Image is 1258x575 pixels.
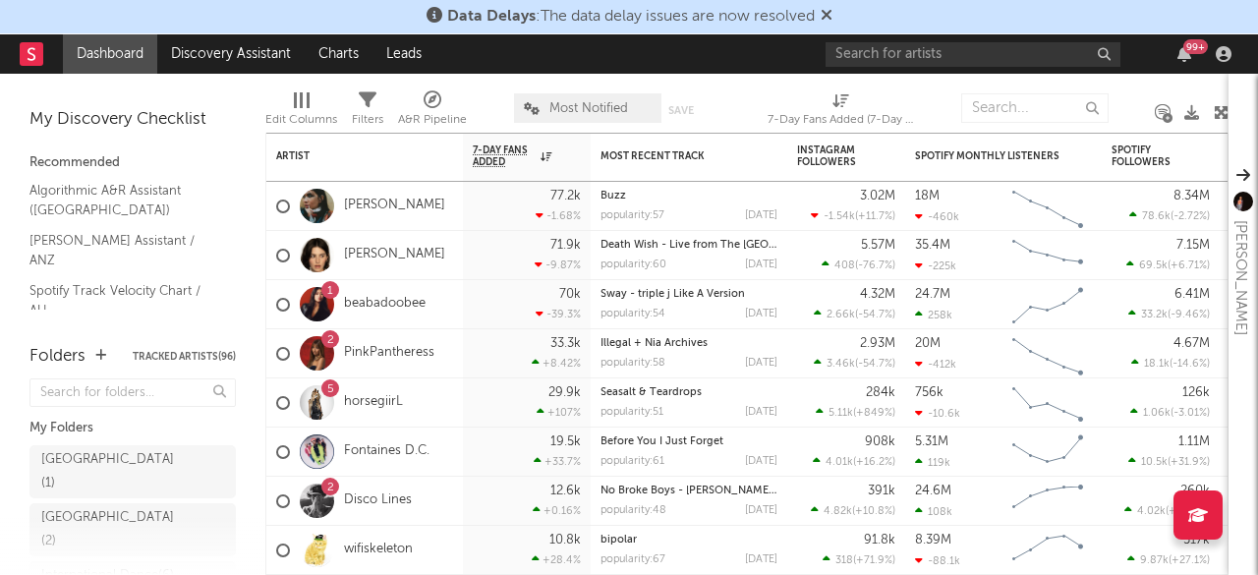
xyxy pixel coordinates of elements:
div: [DATE] [745,456,777,467]
div: Most Recent Track [600,150,748,162]
div: ( ) [822,259,895,271]
span: 3.46k [827,359,855,370]
span: 4.02k [1137,506,1166,517]
span: +71.9 % [856,555,892,566]
span: 10.5k [1141,457,1168,468]
div: -10.6k [915,407,960,420]
a: Leads [372,34,435,74]
span: +6.71 % [1171,260,1207,271]
div: Spotify Followers [1112,144,1180,168]
div: [DATE] [745,210,777,221]
button: 99+ [1177,46,1191,62]
div: [GEOGRAPHIC_DATA] ( 1 ) [41,448,180,495]
div: 6.41M [1174,288,1210,301]
div: Recommended [29,151,236,175]
div: +8.42 % [532,357,581,370]
svg: Chart title [1003,329,1092,378]
div: 24.7M [915,288,950,301]
div: [PERSON_NAME] [1229,220,1252,335]
div: popularity: 60 [600,259,666,270]
a: bipolar [600,535,637,546]
span: 4.01k [826,457,853,468]
div: -412k [915,358,956,371]
div: -88.1k [915,554,960,567]
a: [GEOGRAPHIC_DATA](1) [29,445,236,498]
div: A&R Pipeline [398,108,467,132]
div: Filters [352,84,383,141]
div: 24.6M [915,485,951,497]
div: 35.4M [915,239,950,252]
div: ( ) [1128,455,1210,468]
svg: Chart title [1003,526,1092,575]
div: 18M [915,190,940,202]
div: Buzz [600,191,777,201]
div: popularity: 67 [600,554,665,565]
div: ( ) [811,209,895,222]
span: Data Delays [447,9,536,25]
span: 69.5k [1139,260,1168,271]
span: -1.54k [824,211,855,222]
span: +849 % [856,408,892,419]
a: horsegiirL [344,394,403,411]
div: -39.3 % [536,308,581,320]
div: Edit Columns [265,108,337,132]
div: 91.8k [864,534,895,546]
div: 29.9k [548,386,581,399]
div: 77.2k [550,190,581,202]
div: 71.9k [550,239,581,252]
span: 408 [834,260,855,271]
a: Disco Lines [344,492,412,509]
div: 391k [868,485,895,497]
svg: Chart title [1003,378,1092,428]
span: -14.6 % [1172,359,1207,370]
span: 4.82k [824,506,852,517]
div: 7.15M [1176,239,1210,252]
div: ( ) [1131,357,1210,370]
a: [GEOGRAPHIC_DATA](2) [29,503,236,556]
svg: Chart title [1003,231,1092,280]
div: [GEOGRAPHIC_DATA] ( 2 ) [41,506,180,553]
div: ( ) [823,553,895,566]
div: Folders [29,345,86,369]
a: Buzz [600,191,626,201]
div: Death Wish - Live from The O2 Arena [600,240,777,251]
div: 5.57M [861,239,895,252]
div: ( ) [811,504,895,517]
div: ( ) [813,455,895,468]
a: No Broke Boys - [PERSON_NAME] Remix [600,486,806,496]
span: +31.9 % [1171,457,1207,468]
div: Artist [276,150,424,162]
div: 8.34M [1173,190,1210,202]
div: 10.8k [549,534,581,546]
div: popularity: 57 [600,210,664,221]
div: 126k [1182,386,1210,399]
a: beabadoobee [344,296,426,313]
div: Illegal + Nia Archives [600,338,777,349]
div: popularity: 58 [600,358,665,369]
span: 5.11k [829,408,853,419]
div: 258k [915,309,952,321]
div: 284k [866,386,895,399]
div: ( ) [1130,406,1210,419]
span: +10.8 % [855,506,892,517]
div: -9.87 % [535,259,581,271]
div: 8.39M [915,534,951,546]
div: +107 % [537,406,581,419]
span: -54.7 % [858,359,892,370]
div: 108k [915,505,952,518]
a: wifiskeleton [344,542,413,558]
a: PinkPantheress [344,345,434,362]
a: Charts [305,34,372,74]
svg: Chart title [1003,280,1092,329]
span: 2.66k [827,310,855,320]
div: 70k [559,288,581,301]
a: Spotify Track Velocity Chart / AU [29,280,216,320]
span: 78.6k [1142,211,1171,222]
a: Seasalt & Teardrops [600,387,702,398]
span: +4.47 % [1169,506,1207,517]
div: My Folders [29,417,236,440]
div: [DATE] [745,407,777,418]
div: Spotify Monthly Listeners [915,150,1062,162]
svg: Chart title [1003,477,1092,526]
button: Save [668,105,694,116]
